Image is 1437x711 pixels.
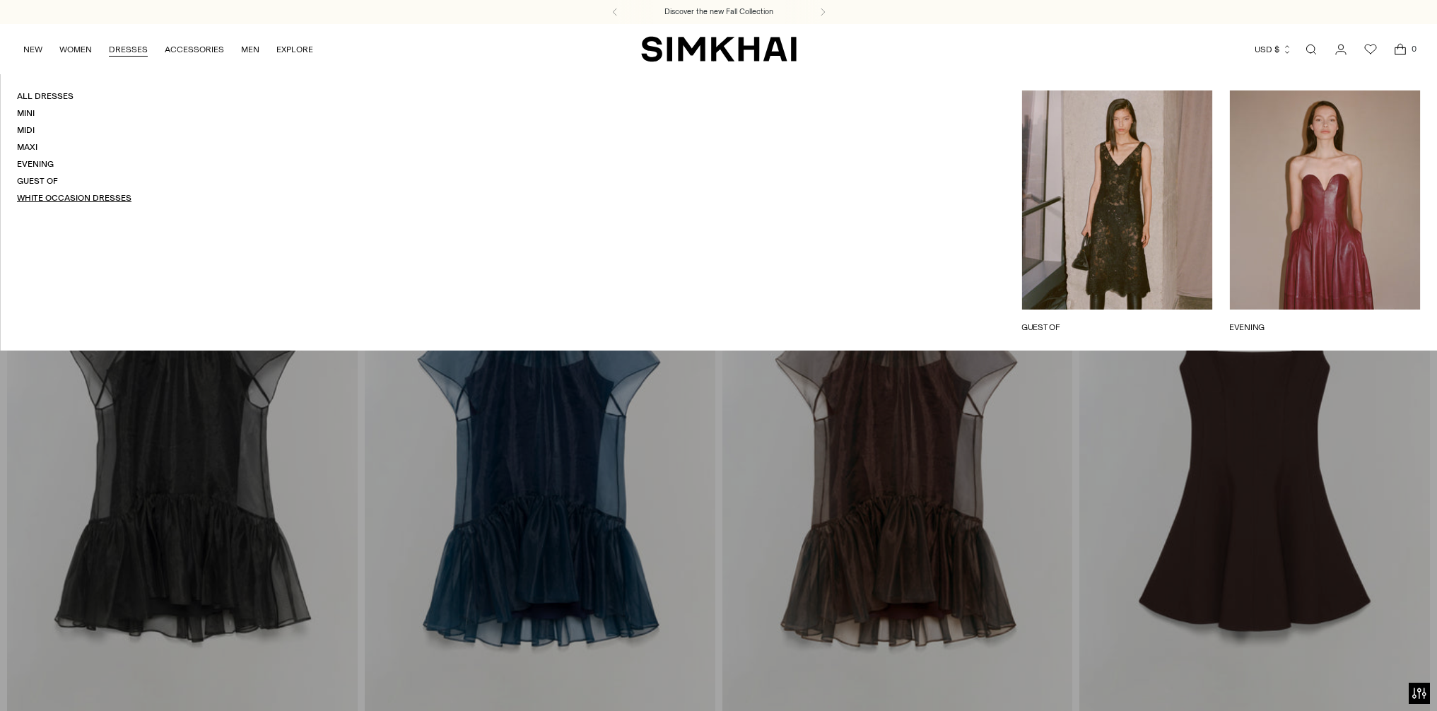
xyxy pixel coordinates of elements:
[276,34,313,65] a: EXPLORE
[1297,35,1325,64] a: Open search modal
[1255,34,1292,65] button: USD $
[1407,42,1420,55] span: 0
[241,34,259,65] a: MEN
[1386,35,1414,64] a: Open cart modal
[109,34,148,65] a: DRESSES
[1356,35,1385,64] a: Wishlist
[1327,35,1355,64] a: Go to the account page
[641,35,797,63] a: SIMKHAI
[59,34,92,65] a: WOMEN
[165,34,224,65] a: ACCESSORIES
[23,34,42,65] a: NEW
[11,657,142,700] iframe: Sign Up via Text for Offers
[664,6,773,18] a: Discover the new Fall Collection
